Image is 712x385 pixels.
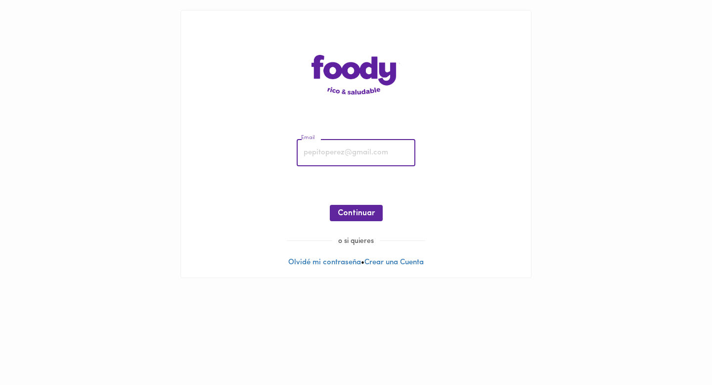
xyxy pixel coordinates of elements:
input: pepitoperez@gmail.com [297,140,415,167]
img: logo-main-page.png [311,55,400,95]
iframe: Messagebird Livechat Widget [500,62,702,375]
a: Crear una Cuenta [364,259,424,266]
button: Continuar [330,205,383,221]
span: o si quieres [332,238,380,245]
div: • [181,10,531,278]
span: Continuar [338,209,375,218]
a: Olvidé mi contraseña [288,259,361,266]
